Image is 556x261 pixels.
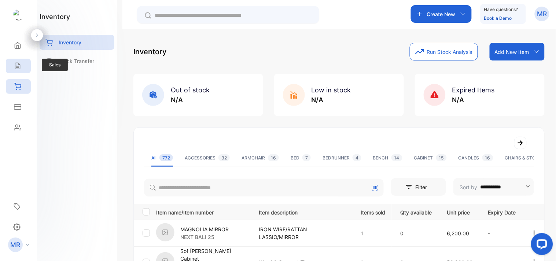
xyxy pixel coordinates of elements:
[488,229,516,237] p: -
[447,230,470,236] span: 6,200.00
[535,5,549,23] button: MR
[40,54,114,69] a: Stock Transfer
[452,86,495,94] span: Expired Items
[525,230,556,261] iframe: LiveChat chat widget
[218,154,230,161] span: 32
[180,225,229,233] p: MAGNOLIA MIRROR
[361,207,386,216] p: Items sold
[436,154,447,161] span: 15
[373,155,402,161] div: BENCH
[42,59,68,71] span: Sales
[151,155,173,161] div: All
[447,207,473,216] p: Unit price
[312,95,351,105] p: N/A
[410,43,478,60] button: Run Stock Analysis
[391,154,402,161] span: 14
[171,86,210,94] span: Out of stock
[59,38,81,46] p: Inventory
[40,35,114,50] a: Inventory
[323,155,361,161] div: BEDRUNNER
[361,229,386,237] p: 1
[59,57,94,65] p: Stock Transfer
[185,155,230,161] div: ACCESSORIES
[452,95,495,105] p: N/A
[453,178,534,196] button: Sort by
[414,155,447,161] div: CABINET
[484,15,512,21] a: Book a Demo
[156,223,174,242] img: item
[242,155,279,161] div: ARMCHAIR
[302,154,311,161] span: 7
[11,240,21,250] p: MR
[259,207,346,216] p: Item description
[291,155,311,161] div: BED
[156,207,250,216] p: Item name/Item number
[411,5,472,23] button: Create New
[484,6,518,13] p: Have questions?
[133,46,166,57] p: Inventory
[488,207,516,216] p: Expiry Date
[482,154,493,161] span: 16
[268,154,279,161] span: 16
[427,10,456,18] p: Create New
[259,225,346,241] p: IRON WIRE/RATTAN LASSIO/MIRROR
[171,95,210,105] p: N/A
[459,155,493,161] div: CANDLES
[460,183,478,191] p: Sort by
[495,48,529,56] p: Add New Item
[353,154,361,161] span: 4
[40,12,70,22] h1: inventory
[13,10,24,21] img: logo
[401,207,432,216] p: Qty available
[180,233,229,241] p: NEXT BALI 25
[159,154,173,161] span: 772
[401,229,432,237] p: 0
[537,9,547,19] p: MR
[312,86,351,94] span: Low in stock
